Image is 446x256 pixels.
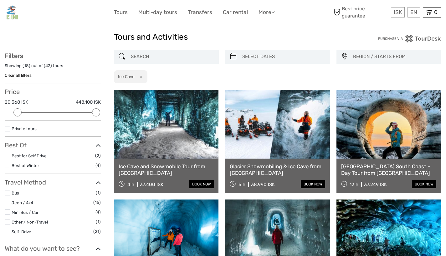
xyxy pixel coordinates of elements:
[188,8,212,17] a: Transfers
[96,218,101,225] span: (1)
[95,162,101,169] span: (4)
[114,8,128,17] a: Tours
[128,51,216,62] input: SEARCH
[332,5,389,19] span: Best price guarantee
[138,8,177,17] a: Multi-day tours
[412,180,436,188] a: book now
[259,8,275,17] a: More
[350,182,358,187] span: 12 h
[118,74,135,79] h2: Ice Cave
[5,73,32,78] a: Clear all filters
[5,99,28,106] label: 20.368 ISK
[114,32,332,42] h1: Tours and Activities
[378,35,441,42] img: PurchaseViaTourDesk.png
[140,182,163,187] div: 37.400 ISK
[5,141,101,149] h3: Best Of
[12,126,37,131] a: Private tours
[45,63,50,69] label: 42
[12,200,33,205] a: Jeep / 4x4
[76,99,101,106] label: 448.100 ISK
[12,219,48,224] a: Other / Non-Travel
[341,163,436,176] a: [GEOGRAPHIC_DATA] South Coast - Day Tour from [GEOGRAPHIC_DATA]
[5,63,101,72] div: Showing ( ) out of ( ) tours
[408,7,420,17] div: EN
[301,180,325,188] a: book now
[223,8,248,17] a: Car rental
[364,182,387,187] div: 37.249 ISK
[93,228,101,235] span: (21)
[5,52,23,60] strong: Filters
[12,163,39,168] a: Best of Winter
[119,163,214,176] a: Ice Cave and Snowmobile Tour from [GEOGRAPHIC_DATA]
[251,182,275,187] div: 38.990 ISK
[5,245,101,252] h3: What do you want to see?
[240,51,327,62] input: SELECT DATES
[95,209,101,216] span: (4)
[12,229,31,234] a: Self-Drive
[136,73,144,80] button: x
[5,5,18,20] img: General Info:
[350,52,438,62] button: REGION / STARTS FROM
[230,163,325,176] a: Glacier Snowmobiling & Ice Cave from [GEOGRAPHIC_DATA]
[96,189,101,196] span: (1)
[189,180,214,188] a: book now
[12,190,19,195] a: Bus
[5,88,101,96] h3: Price
[433,9,438,15] span: 0
[238,182,245,187] span: 5 h
[12,153,47,158] a: Best for Self Drive
[5,179,101,186] h3: Travel Method
[127,182,134,187] span: 4 h
[12,210,38,215] a: Mini Bus / Car
[394,9,402,15] span: ISK
[24,63,29,69] label: 18
[93,199,101,206] span: (15)
[95,152,101,159] span: (2)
